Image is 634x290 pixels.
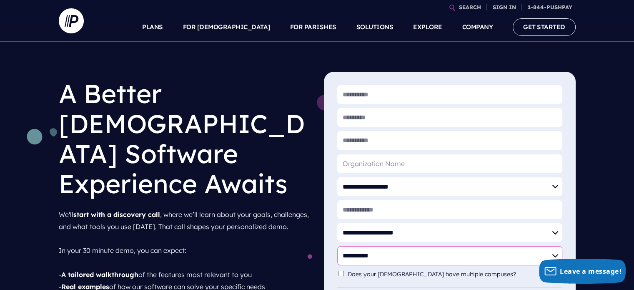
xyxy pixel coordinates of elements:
span: Leave a message! [560,267,621,276]
strong: start with a discovery call [73,210,160,219]
a: SOLUTIONS [356,13,393,42]
a: GET STARTED [513,18,576,35]
a: EXPLORE [413,13,442,42]
input: Organization Name [337,154,562,173]
strong: A tailored walkthrough [61,270,138,279]
h1: A Better [DEMOGRAPHIC_DATA] Software Experience Awaits [59,72,311,205]
a: COMPANY [462,13,493,42]
a: FOR [DEMOGRAPHIC_DATA] [183,13,270,42]
label: Does your [DEMOGRAPHIC_DATA] have multiple campuses? [347,271,520,278]
button: Leave a message! [539,259,626,284]
a: PLANS [142,13,163,42]
a: FOR PARISHES [290,13,336,42]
